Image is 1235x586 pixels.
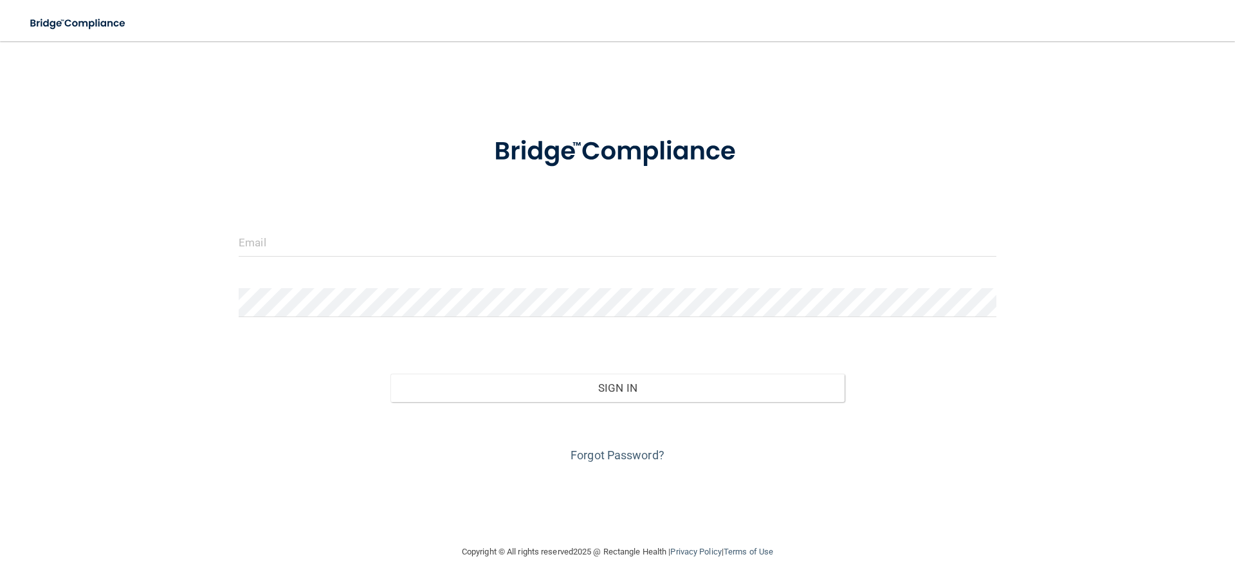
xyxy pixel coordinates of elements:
[724,547,773,556] a: Terms of Use
[571,448,664,462] a: Forgot Password?
[670,547,721,556] a: Privacy Policy
[239,228,996,257] input: Email
[19,10,138,37] img: bridge_compliance_login_screen.278c3ca4.svg
[383,531,852,572] div: Copyright © All rights reserved 2025 @ Rectangle Health | |
[468,118,767,185] img: bridge_compliance_login_screen.278c3ca4.svg
[390,374,845,402] button: Sign In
